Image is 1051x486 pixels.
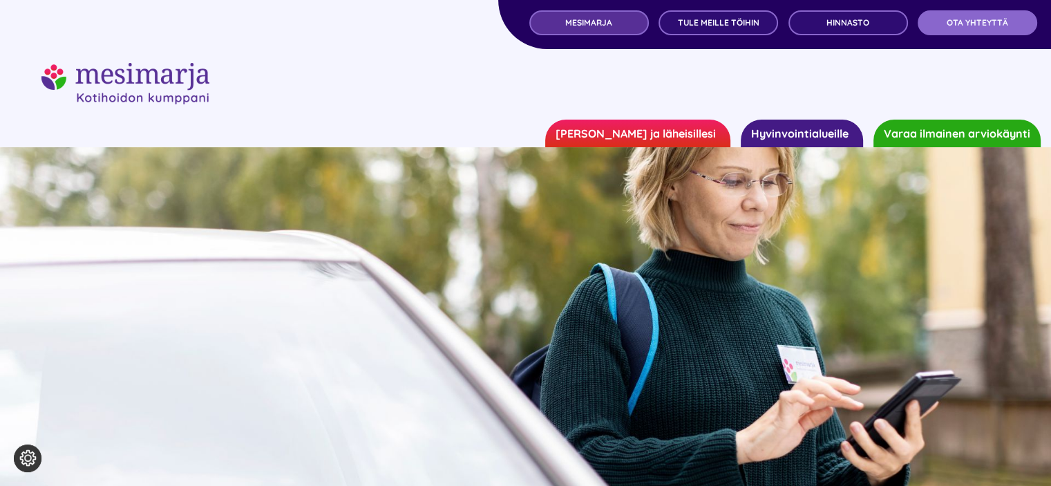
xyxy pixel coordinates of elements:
button: Evästeasetukset [14,445,41,472]
a: Hinnasto [788,10,908,35]
a: Varaa ilmainen arviokäynti [873,120,1041,147]
a: [PERSON_NAME] ja läheisillesi [545,120,730,147]
img: mesimarjasi [41,63,209,104]
a: MESIMARJA [529,10,649,35]
span: TULE MEILLE TÖIHIN [678,18,759,28]
a: OTA YHTEYTTÄ [918,10,1037,35]
span: MESIMARJA [565,18,612,28]
span: OTA YHTEYTTÄ [947,18,1008,28]
span: Hinnasto [826,18,869,28]
a: Hyvinvointialueille [741,120,863,147]
a: TULE MEILLE TÖIHIN [659,10,778,35]
a: mesimarjasi [41,61,209,78]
